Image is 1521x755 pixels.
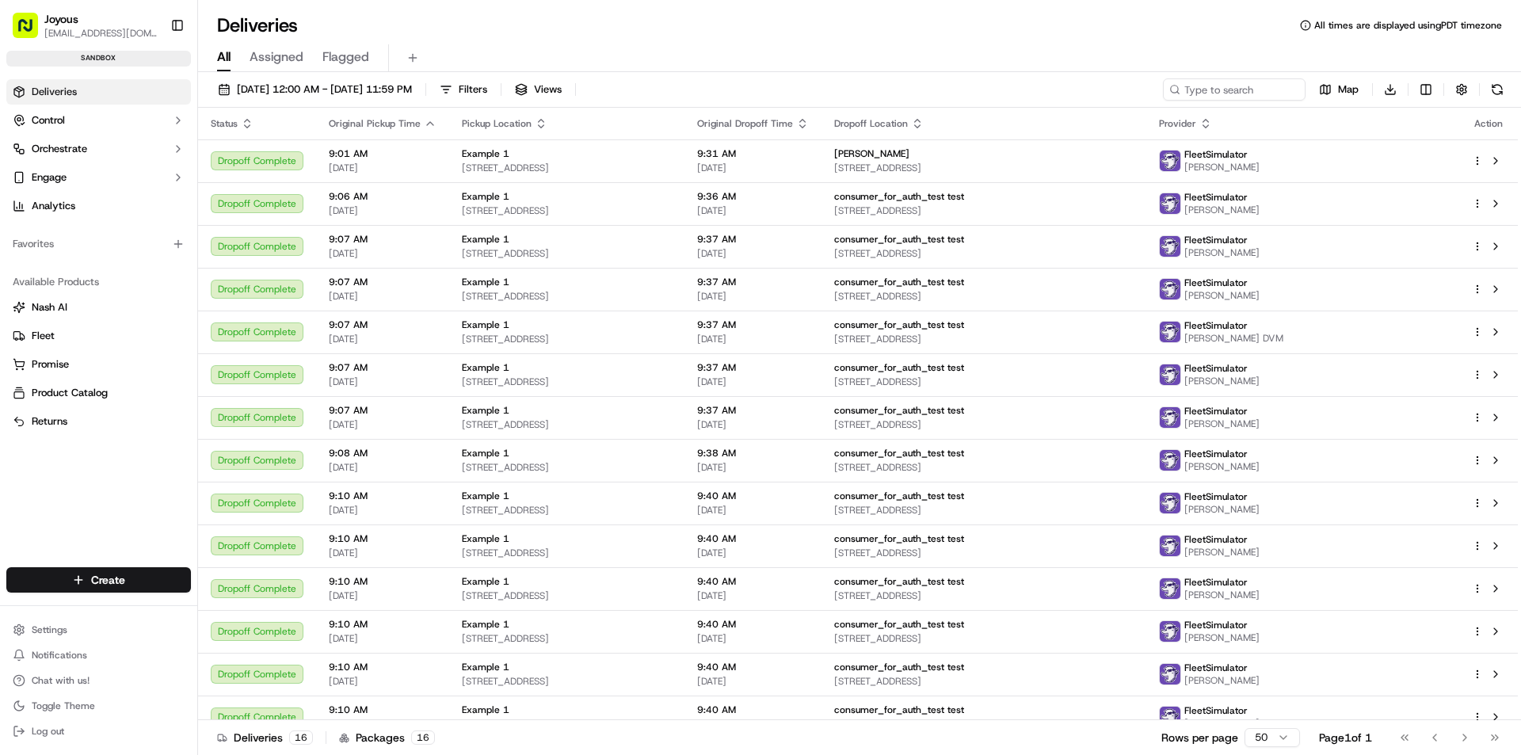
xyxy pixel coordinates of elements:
span: [DATE] [697,547,809,559]
span: FleetSimulator [1184,191,1248,204]
span: [DATE] [329,376,436,388]
span: [STREET_ADDRESS] [834,204,1134,217]
span: Example 1 [462,233,509,246]
span: [STREET_ADDRESS] [834,333,1134,345]
span: Example 1 [462,404,509,417]
span: Example 1 [462,276,509,288]
span: [DATE] [329,162,436,174]
span: [STREET_ADDRESS] [462,504,672,517]
span: Fleet [32,329,55,343]
span: 9:40 AM [697,618,809,631]
span: 9:06 AM [329,190,436,203]
span: Engage [32,170,67,185]
span: FleetSimulator [1184,276,1248,289]
div: 16 [289,730,313,745]
span: consumer_for_auth_test test [834,447,964,459]
span: [DATE] [329,632,436,645]
span: [STREET_ADDRESS] [462,675,672,688]
span: [DATE] [329,718,436,730]
a: Product Catalog [13,386,185,400]
button: Promise [6,352,191,377]
span: consumer_for_auth_test test [834,661,964,673]
button: Create [6,567,191,593]
span: Joyous [44,11,78,27]
span: [EMAIL_ADDRESS][DOMAIN_NAME] [44,27,158,40]
span: Control [32,113,65,128]
a: Analytics [6,193,191,219]
span: FleetSimulator [1184,362,1248,375]
img: FleetSimulator.png [1160,236,1180,257]
span: Original Dropoff Time [697,117,793,130]
button: Log out [6,720,191,742]
span: [DATE] [329,290,436,303]
span: All [217,48,231,67]
span: Provider [1159,117,1196,130]
span: 9:40 AM [697,490,809,502]
span: [STREET_ADDRESS] [462,204,672,217]
span: Create [91,572,125,588]
span: 9:07 AM [329,276,436,288]
span: 9:10 AM [329,575,436,588]
img: FleetSimulator.png [1160,364,1180,385]
span: [PERSON_NAME] [1184,161,1260,173]
span: Analytics [32,199,75,213]
span: consumer_for_auth_test test [834,233,964,246]
button: Map [1312,78,1366,101]
span: FleetSimulator [1184,576,1248,589]
span: [PERSON_NAME] [1184,460,1260,473]
span: Returns [32,414,67,429]
span: [STREET_ADDRESS] [462,589,672,602]
button: Product Catalog [6,380,191,406]
span: [DATE] [697,718,809,730]
span: Example 1 [462,147,509,160]
span: [DATE] [697,376,809,388]
span: Orchestrate [32,142,87,156]
a: Fleet [13,329,185,343]
button: Returns [6,409,191,434]
span: Dropoff Location [834,117,908,130]
span: [STREET_ADDRESS] [834,162,1134,174]
span: [DATE] [697,418,809,431]
img: FleetSimulator.png [1160,578,1180,599]
span: Example 1 [462,618,509,631]
button: [DATE] 12:00 AM - [DATE] 11:59 PM [211,78,419,101]
span: consumer_for_auth_test test [834,404,964,417]
span: [PERSON_NAME] [1184,503,1260,516]
span: [PERSON_NAME] [1184,418,1260,430]
span: Assigned [250,48,303,67]
span: [DATE] [697,333,809,345]
span: Example 1 [462,490,509,502]
span: [STREET_ADDRESS] [462,290,672,303]
span: FleetSimulator [1184,405,1248,418]
img: FleetSimulator.png [1160,621,1180,642]
span: Nash AI [32,300,67,315]
img: FleetSimulator.png [1160,707,1180,727]
span: 9:07 AM [329,361,436,374]
span: [STREET_ADDRESS] [462,162,672,174]
button: Refresh [1486,78,1508,101]
span: FleetSimulator [1184,319,1248,332]
span: 9:40 AM [697,704,809,716]
span: FleetSimulator [1184,148,1248,161]
span: All times are displayed using PDT timezone [1314,19,1502,32]
span: 9:10 AM [329,704,436,716]
span: [DATE] [697,247,809,260]
span: 9:07 AM [329,318,436,331]
span: [PERSON_NAME] [1184,289,1260,302]
span: [STREET_ADDRESS] [462,247,672,260]
span: 9:10 AM [329,618,436,631]
span: [DATE] 12:00 AM - [DATE] 11:59 PM [237,82,412,97]
span: 9:07 AM [329,404,436,417]
span: 9:37 AM [697,361,809,374]
span: FleetSimulator [1184,533,1248,546]
a: Promise [13,357,185,372]
span: Filters [459,82,487,97]
span: FleetSimulator [1184,490,1248,503]
span: consumer_for_auth_test test [834,318,964,331]
button: Settings [6,619,191,641]
span: Example 1 [462,318,509,331]
span: consumer_for_auth_test test [834,618,964,631]
span: [PERSON_NAME] [1184,546,1260,559]
span: FleetSimulator [1184,619,1248,631]
span: [DATE] [697,461,809,474]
